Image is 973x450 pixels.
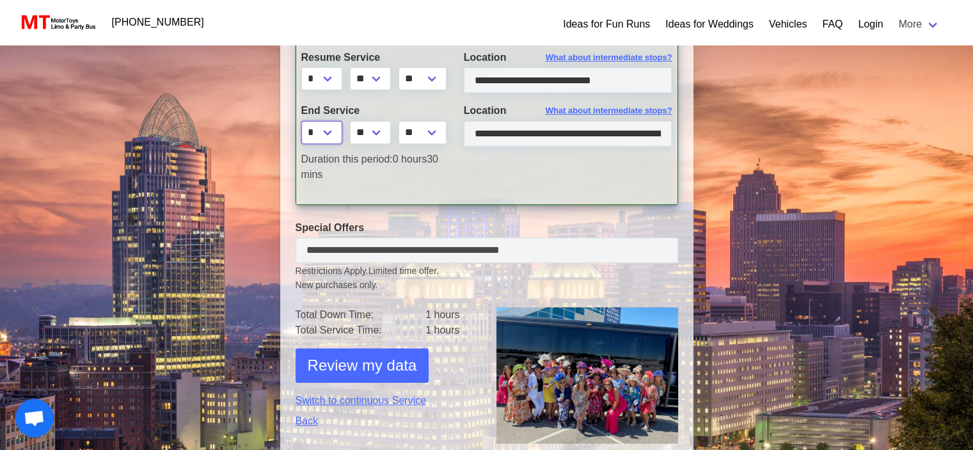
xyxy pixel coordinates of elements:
[301,103,445,118] label: End Service
[296,220,678,236] label: Special Offers
[496,307,678,444] img: 1.png
[425,307,477,323] td: 1 hours
[464,103,672,118] label: Location
[368,264,439,278] span: Limited time offer.
[858,17,883,32] a: Login
[18,13,97,31] img: MotorToys Logo
[296,414,477,429] a: Back
[769,17,807,32] a: Vehicles
[15,399,54,437] a: Open chat
[891,12,947,37] a: More
[308,354,417,377] span: Review my data
[296,307,426,323] td: Total Down Time:
[301,154,393,165] span: Duration this period:
[104,10,212,35] a: [PHONE_NUMBER]
[296,323,426,338] td: Total Service Time:
[301,50,445,65] label: Resume Service
[301,154,438,180] span: 30 mins
[296,266,678,292] small: Restrictions Apply.
[425,323,477,338] td: 1 hours
[563,17,650,32] a: Ideas for Fun Runs
[464,50,672,65] label: Location
[546,51,672,64] span: What about intermediate stops?
[296,393,477,408] a: Switch to continuous Service
[292,152,454,182] div: 0 hours
[296,278,678,292] span: New purchases only.
[546,104,672,117] span: What about intermediate stops?
[296,348,429,383] button: Review my data
[822,17,842,32] a: FAQ
[665,17,754,32] a: Ideas for Weddings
